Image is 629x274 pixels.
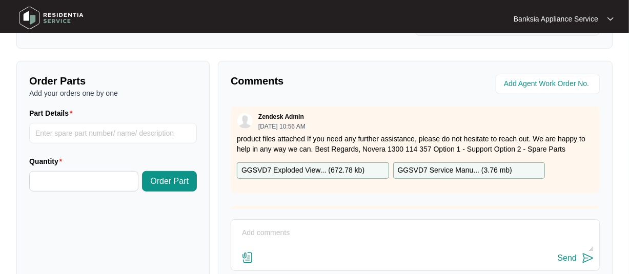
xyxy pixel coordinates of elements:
[241,251,254,264] img: file-attachment-doc.svg
[237,113,253,129] img: user.svg
[241,165,364,176] p: GGSVD7 Exploded View... ( 672.78 kb )
[15,3,87,33] img: residentia service logo
[504,78,594,90] input: Add Agent Work Order No.
[558,251,594,265] button: Send
[29,108,77,118] label: Part Details
[607,16,614,22] img: dropdown arrow
[514,14,598,24] p: Banksia Appliance Service
[582,252,594,264] img: send-icon.svg
[29,156,66,166] label: Quantity
[258,123,306,130] p: [DATE] 10:56 AM
[29,123,197,143] input: Part Details
[29,88,197,98] p: Add your orders one by one
[398,165,512,176] p: GGSVD7 Service Manu... ( 3.76 mb )
[142,171,197,192] button: Order Part
[30,172,138,191] input: Quantity
[29,74,197,88] p: Order Parts
[237,134,594,154] p: product files attached If you need any further assistance, please do not hesitate to reach out. W...
[231,74,408,88] p: Comments
[150,175,189,187] span: Order Part
[258,113,304,121] p: Zendesk Admin
[558,254,577,263] div: Send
